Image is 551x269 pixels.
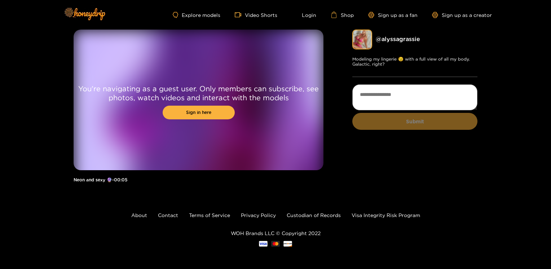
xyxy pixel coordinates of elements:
a: Contact [158,212,178,218]
a: Sign up as a creator [432,12,492,18]
h1: Neon and sexy 🔮 - 00:05 [74,177,323,182]
a: Terms of Service [189,212,230,218]
img: alyssagrassie [352,30,372,49]
a: Sign up as a fan [368,12,418,18]
span: video-camera [235,12,245,18]
a: Visa Integrity Risk Program [352,212,420,218]
button: Submit [352,113,477,130]
p: You're navigating as a guest user. Only members can subscribe, see photos, watch videos and inter... [74,84,323,102]
a: About [131,212,147,218]
a: Custodian of Records [287,212,341,218]
a: Privacy Policy [241,212,276,218]
p: Modeling my lingerie 😉 with a full view of all my body. Galactic, right? [352,57,477,67]
a: Explore models [173,12,220,18]
a: @ alyssagrassie [376,36,420,42]
a: Video Shorts [235,12,277,18]
a: Shop [331,12,354,18]
a: Login [292,12,316,18]
a: Sign in here [163,106,235,119]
